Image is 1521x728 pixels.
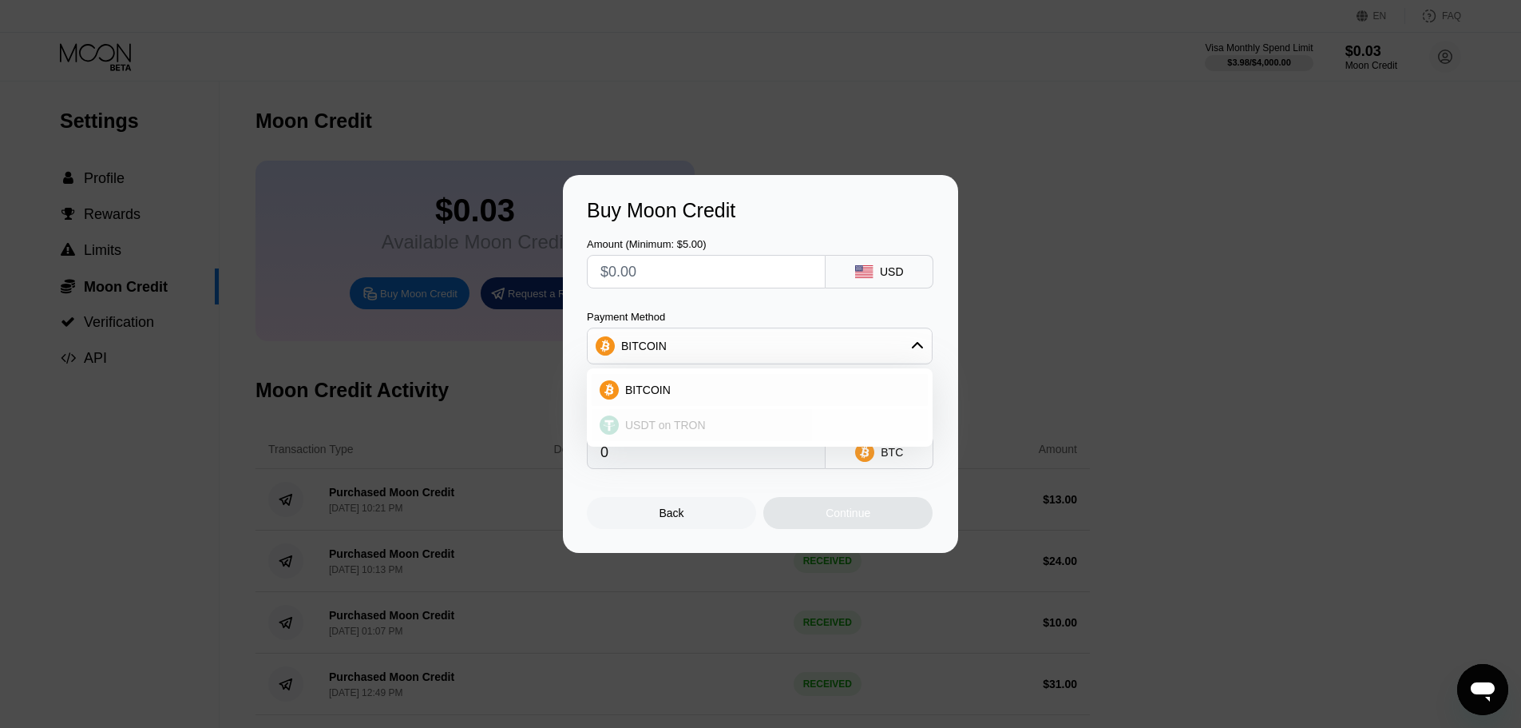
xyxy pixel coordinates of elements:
[600,256,812,288] input: $0.00
[587,311,933,323] div: Payment Method
[625,419,706,432] span: USDT on TRON
[880,265,904,278] div: USD
[881,446,903,459] div: BTC
[587,497,756,529] div: Back
[587,238,826,250] div: Amount (Minimum: $5.00)
[625,384,671,396] span: BITCOIN
[659,507,684,519] div: Back
[1457,664,1508,715] iframe: Button to launch messaging window
[592,374,928,406] div: BITCOIN
[587,199,934,222] div: Buy Moon Credit
[621,340,667,352] div: BITCOIN
[592,409,928,441] div: USDT on TRON
[588,330,932,362] div: BITCOIN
